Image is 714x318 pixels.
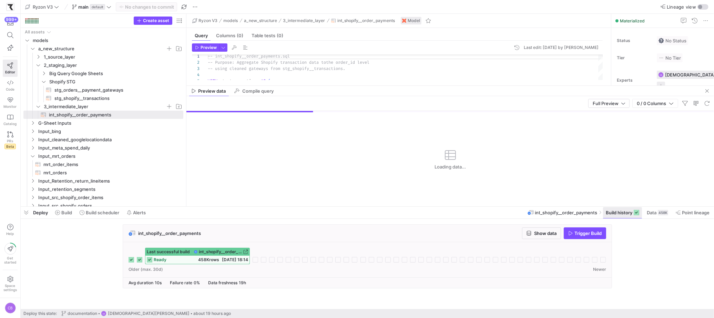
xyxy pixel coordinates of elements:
[138,230,201,236] span: int_shopify__order_payments
[23,135,183,144] div: Press SPACE to select this row.
[38,45,166,53] span: a_new_structure
[23,61,183,69] div: Press SPACE to select this row.
[644,207,671,218] button: Data458K
[632,99,678,108] button: 0 / 0 Columns
[261,78,266,84] span: AS
[239,280,246,285] span: 19h
[667,4,696,10] span: Lineage view
[198,89,226,93] span: Preview data
[38,152,182,160] span: Input_mrt_orders
[78,4,89,10] span: main
[23,86,183,94] a: stg_orders__payment_gateways​​​​​​​​​​
[23,78,183,86] div: Press SPACE to select this row.
[522,227,561,239] button: Show data
[4,256,16,264] span: Get started
[659,55,681,61] span: No Tier
[143,18,169,23] span: Create asset
[3,94,18,111] a: Monitor
[38,194,182,202] span: Input_src_shopify_order_items
[268,78,271,84] span: (
[193,311,231,316] span: about 19 hours ago
[337,18,395,23] span: int_shopify__order_payments
[620,18,645,23] span: Materialized
[38,177,182,185] span: Input_Retention_return_lineitems
[38,185,182,193] span: Input_retention_segments
[3,221,18,239] button: Help
[277,33,283,38] span: (0)
[6,87,14,91] span: Code
[198,18,217,23] span: Ryzon V3
[52,207,75,218] button: Build
[3,240,18,267] button: Getstarted
[38,202,182,210] span: Input_src_shopify_orders
[147,249,190,254] span: Last successful build
[129,267,163,272] span: Older (max. 30d)
[3,17,18,29] button: 999+
[216,33,243,38] span: Columns
[3,1,18,13] a: https://storage.googleapis.com/y42-prod-data-exchange/images/sBsRsYb6BHzNxH9w4w8ylRuridc3cmH4JEFn...
[659,38,686,43] span: No Status
[23,311,57,316] span: Deploy this state:
[76,207,122,218] button: Build scheduler
[23,69,183,78] div: Press SPACE to select this row.
[90,4,105,10] span: default
[23,152,183,160] div: Press SPACE to select this row.
[23,177,183,185] div: Press SPACE to select this row.
[61,210,72,215] span: Build
[647,210,656,215] span: Data
[4,17,18,22] div: 999+
[283,18,325,23] span: 3_intermediate_layer
[23,144,183,152] div: Press SPACE to select this row.
[23,111,183,119] a: int_shopify__order_payments​​​​​​​​​​
[23,53,183,61] div: Press SPACE to select this row.
[54,86,175,94] span: stg_orders__payment_gateways​​​​​​​​​​
[23,168,183,177] a: mrt_orders​​​​​​​​​​
[3,273,18,295] a: Spacesettings
[535,210,598,215] span: int_shopify__order_payments
[5,302,16,314] div: CB
[23,2,61,11] button: Ryzon V3
[108,311,190,316] span: [DEMOGRAPHIC_DATA][PERSON_NAME]
[606,210,632,215] span: Build history
[70,2,113,11] button: maindefault
[3,301,18,315] button: CB
[23,94,183,102] div: Press SPACE to select this row.
[4,144,16,149] span: Beta
[54,94,175,102] span: stg_shopify__transactions​​​​​​​​​​
[329,17,397,25] button: int_shopify__order_payments
[23,44,183,53] div: Press SPACE to select this row.
[201,45,217,50] span: Preview
[191,17,219,25] button: Ryzon V3
[3,60,18,77] a: Editor
[44,53,182,61] span: 1_source_layer
[208,280,237,285] span: Data freshness
[23,160,183,168] div: Press SPACE to select this row.
[23,28,183,36] div: Press SPACE to select this row.
[220,78,258,84] span: stg_transactions
[222,257,248,262] span: [DATE] 18:14
[657,53,683,62] button: No tierNo Tier
[3,77,18,94] a: Code
[198,257,219,262] span: 458K rows
[637,101,669,106] span: 0 / 0 Columns
[38,119,182,127] span: G-Sheet Inputs
[593,101,619,106] span: Full Preview
[3,111,18,129] a: Catalog
[49,70,182,78] span: Big Query Google Sheets
[38,144,182,152] span: Input_meta_spend_daily
[534,230,557,236] span: Show data
[222,17,240,25] button: models
[657,36,688,45] button: No statusNo Status
[402,19,406,23] img: undefined
[44,61,182,69] span: 2_staging_layer
[23,160,183,168] a: mrt_order_items​​​​​​​​​​
[208,60,326,65] span: -- Purpose: Aggregate Shopify transaction data to
[23,127,183,135] div: Press SPACE to select this row.
[170,280,192,285] span: Failure rate
[23,185,183,193] div: Press SPACE to select this row.
[6,232,14,236] span: Help
[195,33,208,38] span: Query
[192,59,200,65] div: 2
[49,78,182,86] span: Shopify STG
[134,17,172,25] button: Create asset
